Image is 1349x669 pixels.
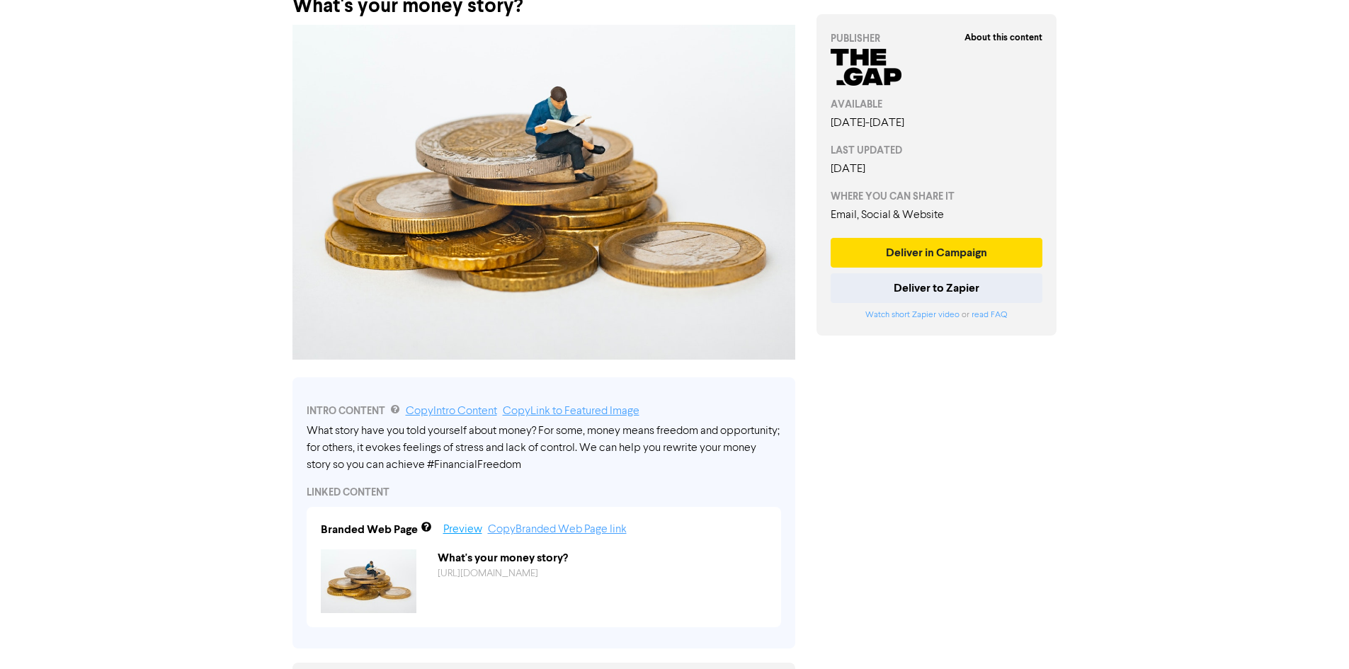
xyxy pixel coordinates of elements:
[488,524,627,535] a: Copy Branded Web Page link
[831,31,1043,46] div: PUBLISHER
[503,406,639,417] a: Copy Link to Featured Image
[321,521,418,538] div: Branded Web Page
[438,568,538,578] a: [URL][DOMAIN_NAME]
[831,238,1043,268] button: Deliver in Campaign
[406,406,497,417] a: Copy Intro Content
[831,309,1043,321] div: or
[831,161,1043,178] div: [DATE]
[1278,601,1349,669] iframe: Chat Widget
[831,207,1043,224] div: Email, Social & Website
[427,549,778,566] div: What's your money story?
[964,32,1042,43] strong: About this content
[831,115,1043,132] div: [DATE] - [DATE]
[972,311,1007,319] a: read FAQ
[307,423,781,474] div: What story have you told yourself about money? For some, money means freedom and opportunity; for...
[831,143,1043,158] div: LAST UPDATED
[831,189,1043,204] div: WHERE YOU CAN SHARE IT
[831,97,1043,112] div: AVAILABLE
[427,566,778,581] div: https://public2.bomamarketing.com/cp/2sAl5KGlKc5Om2UoeiJ0n8?sa=nZXqCEF1
[307,403,781,420] div: INTRO CONTENT
[831,273,1043,303] button: Deliver to Zapier
[307,485,781,500] div: LINKED CONTENT
[865,311,960,319] a: Watch short Zapier video
[443,524,482,535] a: Preview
